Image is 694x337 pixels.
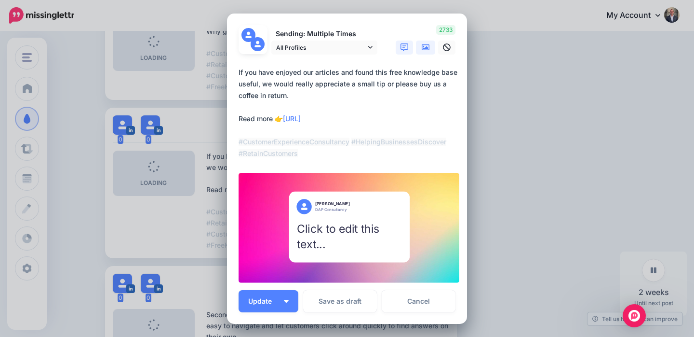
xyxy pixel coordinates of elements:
div: Click to edit this text... [297,221,401,252]
span: 2733 [436,25,455,35]
p: Sending: Multiple Times [271,28,377,40]
span: Update [248,298,279,305]
span: [PERSON_NAME] [315,200,350,208]
img: user_default_image.png [241,28,255,42]
span: DAP Consultancy [315,206,347,214]
button: Update [239,290,298,312]
div: If you have enjoyed our articles and found this free knowledge base useful, we would really appre... [239,67,460,159]
span: All Profiles [276,42,366,53]
a: Cancel [382,290,455,312]
div: Open Intercom Messenger [623,304,646,327]
a: All Profiles [271,41,377,55]
img: user_default_image.png [251,37,265,51]
img: arrow-down-white.png [284,300,289,303]
button: Save as draft [303,290,377,312]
